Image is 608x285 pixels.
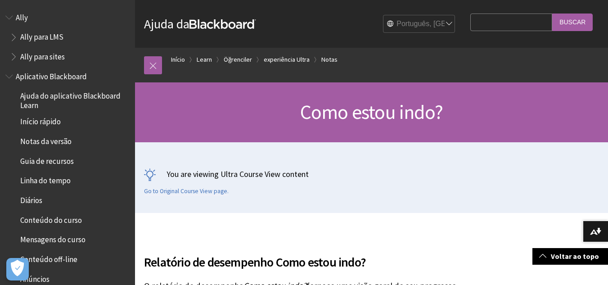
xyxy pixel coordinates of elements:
[20,154,74,166] span: Guia de recursos
[552,14,593,31] input: Buscar
[20,114,61,127] span: Início rápido
[264,54,310,65] a: experiência Ultra
[20,30,63,42] span: Ally para LMS
[300,100,443,124] span: Como estou indo?
[20,252,77,264] span: Conteúdo off-line
[6,258,29,280] button: Abrir preferências
[144,242,466,271] h2: Relatório de desempenho Como estou indo?
[321,54,338,65] a: Notas
[189,19,256,29] strong: Blackboard
[224,54,252,65] a: Öğrenciler
[197,54,212,65] a: Learn
[20,232,86,244] span: Mensagens do curso
[144,187,229,195] a: Go to Original Course View page.
[171,54,185,65] a: Início
[383,15,455,33] select: Site Language Selector
[5,10,130,64] nav: Book outline for Anthology Ally Help
[20,213,82,225] span: Conteúdo do curso
[16,10,28,22] span: Ally
[20,134,72,146] span: Notas da versão
[20,173,71,185] span: Linha do tempo
[20,271,50,284] span: Anúncios
[20,49,65,61] span: Ally para sites
[20,89,129,110] span: Ajuda do aplicativo Blackboard Learn
[144,168,599,180] p: You are viewing Ultra Course View content
[144,16,256,32] a: Ajuda daBlackboard
[16,69,87,81] span: Aplicativo Blackboard
[532,248,608,265] a: Voltar ao topo
[20,193,42,205] span: Diários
